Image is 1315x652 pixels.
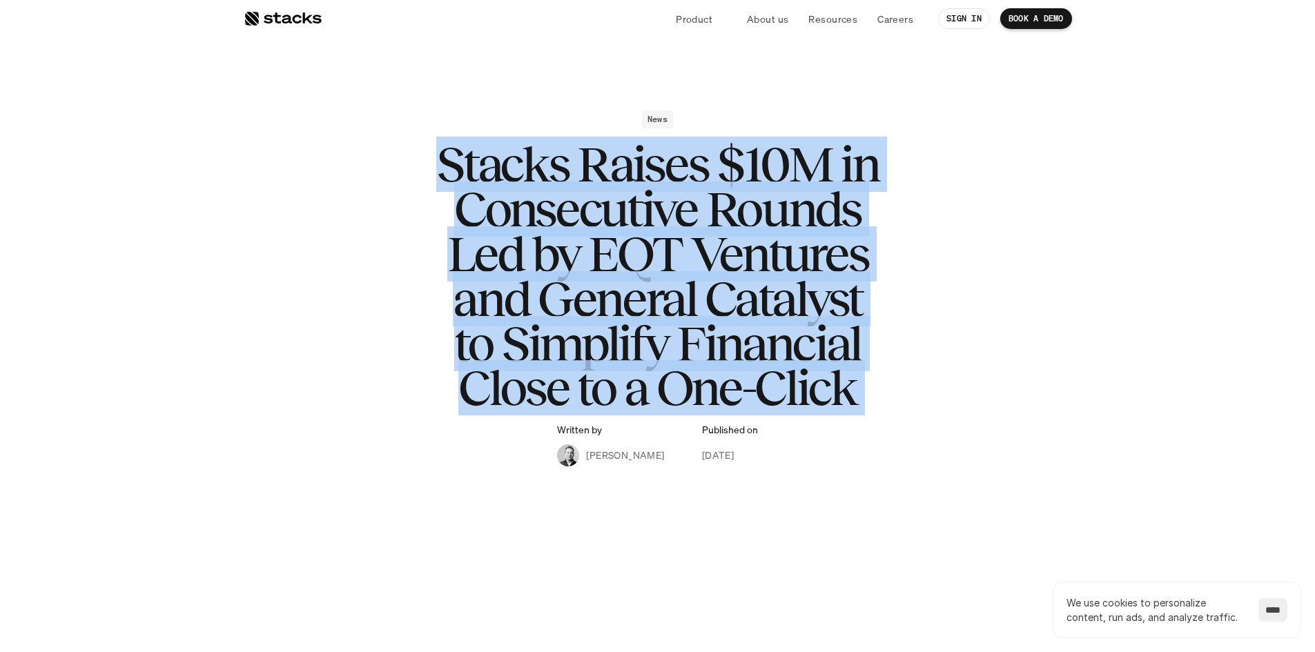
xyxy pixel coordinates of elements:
[869,6,922,31] a: Careers
[800,6,866,31] a: Resources
[557,424,602,436] p: Written by
[1000,8,1072,29] a: BOOK A DEMO
[938,8,990,29] a: SIGN IN
[1066,595,1245,624] p: We use cookies to personalize content, run ads, and analyze traffic.
[557,444,579,466] img: Albert
[647,115,668,124] h2: News
[739,6,797,31] a: About us
[808,12,857,26] p: Resources
[702,448,734,462] p: [DATE]
[382,142,934,411] h1: Stacks Raises $10M in Consecutive Rounds Led by EQT Ventures and General Catalyst to Simplify Fin...
[676,12,712,26] p: Product
[702,424,758,436] p: Published on
[163,263,224,273] a: Privacy Policy
[586,448,664,462] p: [PERSON_NAME]
[1009,14,1064,23] p: BOOK A DEMO
[747,12,788,26] p: About us
[877,12,913,26] p: Careers
[946,14,982,23] p: SIGN IN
